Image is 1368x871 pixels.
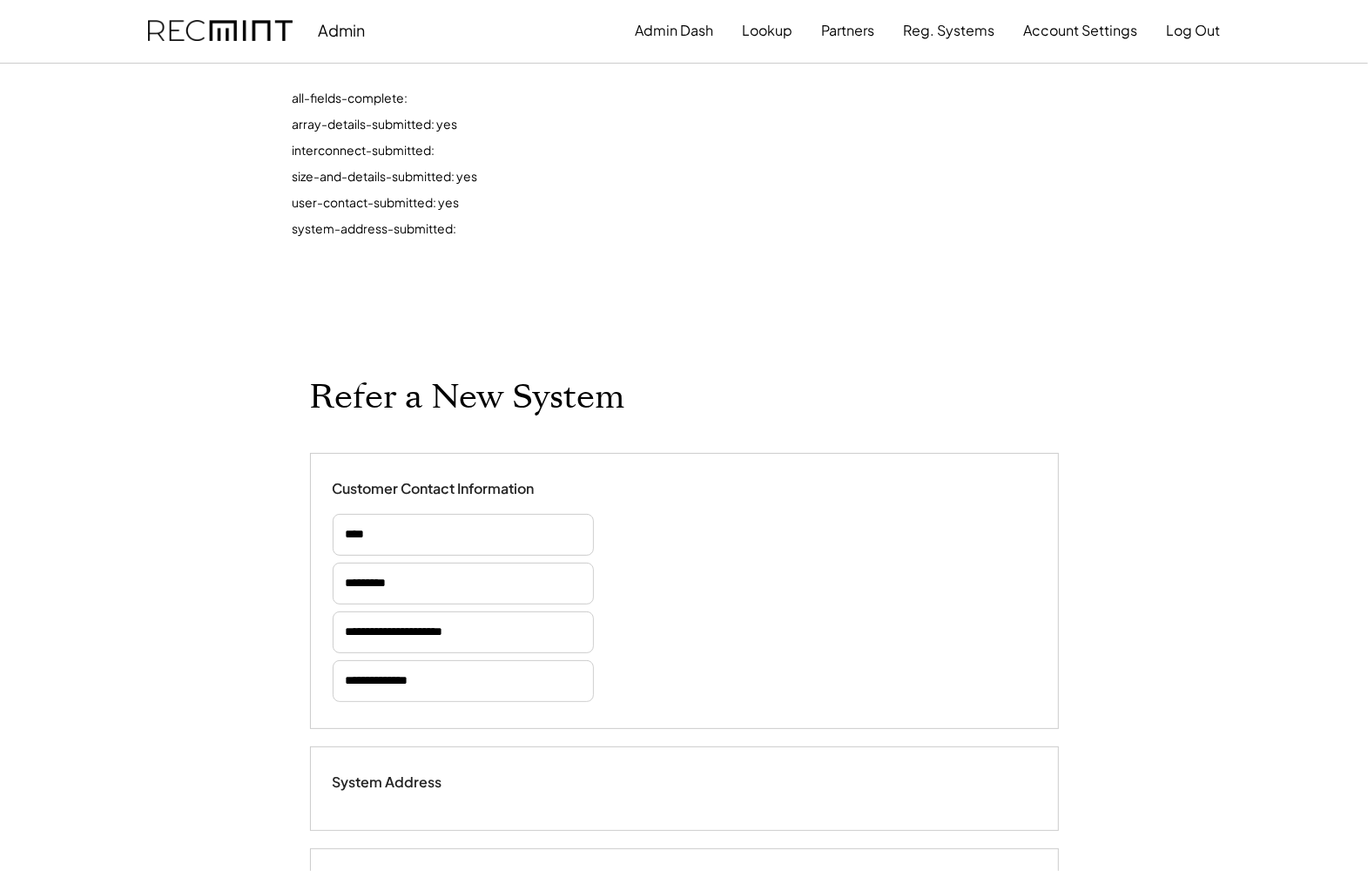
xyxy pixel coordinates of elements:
[904,13,995,48] button: Reg. Systems
[319,20,366,40] div: Admin
[293,142,815,168] div: interconnect-submitted:
[743,13,793,48] button: Lookup
[293,194,815,220] div: user-contact-submitted: yes
[293,90,815,116] div: all-fields-complete:
[1024,13,1138,48] button: Account Settings
[822,13,875,48] button: Partners
[293,220,815,246] div: system-address-submitted:
[293,116,815,142] div: array-details-submitted: yes
[636,13,714,48] button: Admin Dash
[333,480,535,498] div: Customer Contact Information
[310,377,625,418] h1: Refer a New System
[1167,13,1221,48] button: Log Out
[333,773,507,792] div: System Address
[293,168,815,194] div: size-and-details-submitted: yes
[148,20,293,42] img: recmint-logotype%403x.png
